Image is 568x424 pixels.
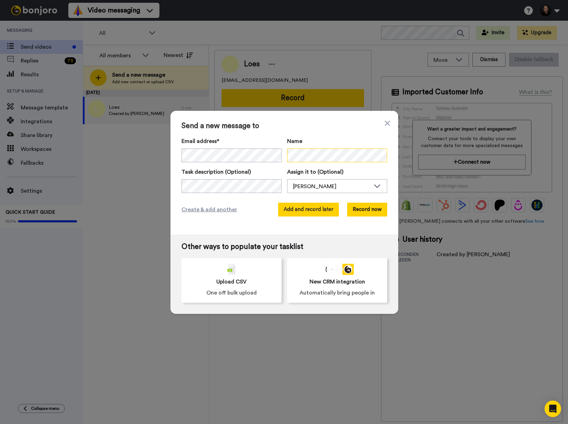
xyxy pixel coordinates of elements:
[545,401,561,417] div: Intercom Messenger openen
[310,278,365,286] span: New CRM integration
[216,278,247,286] span: Upload CSV
[300,289,375,297] span: Automatically bring people in
[287,168,387,176] label: Assign it to (Optional)
[321,264,354,275] div: animation
[182,243,387,251] span: Other ways to populate your tasklist
[182,122,387,130] span: Send a new message to
[182,205,237,214] span: Create & add another
[182,137,282,145] label: Email address*
[182,168,282,176] label: Task description (Optional)
[347,203,387,216] button: Record now
[293,182,370,191] div: [PERSON_NAME]
[278,203,339,216] button: Add and record later
[287,137,302,145] span: Name
[227,264,236,275] img: csv-grey.png
[206,289,257,297] span: One off bulk upload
